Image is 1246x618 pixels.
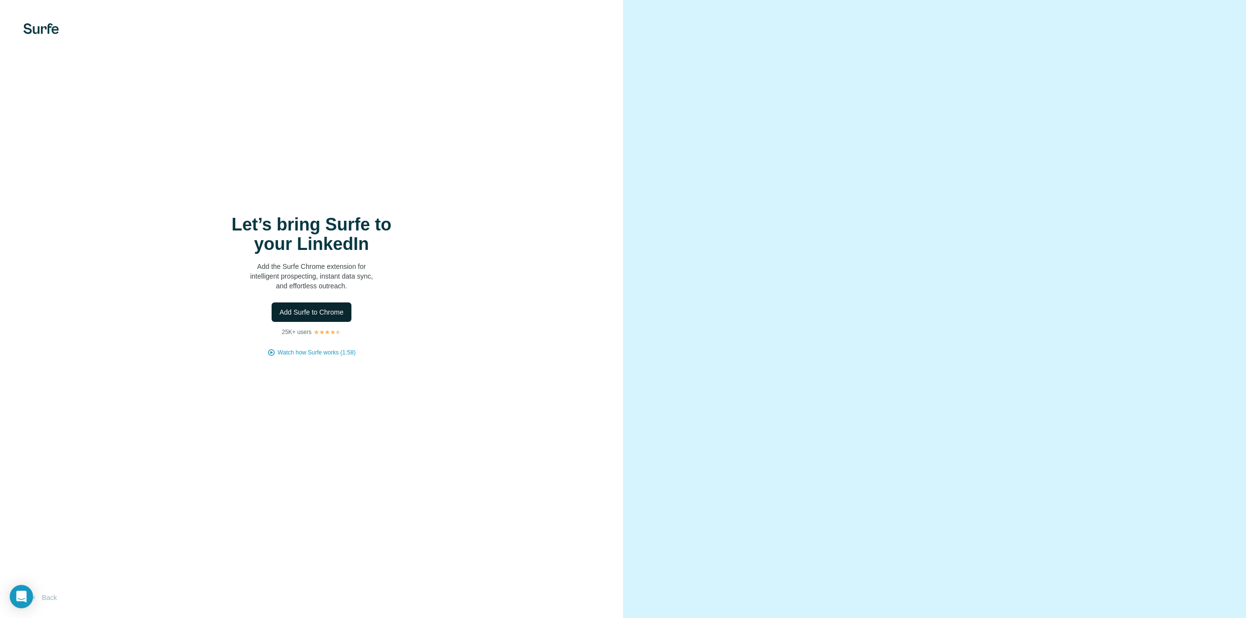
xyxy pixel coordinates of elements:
[313,329,341,335] img: Rating Stars
[23,23,59,34] img: Surfe's logo
[279,307,344,317] span: Add Surfe to Chrome
[272,302,351,322] button: Add Surfe to Chrome
[10,585,33,608] div: Open Intercom Messenger
[277,348,355,357] button: Watch how Surfe works (1:58)
[23,589,64,606] button: Back
[214,215,409,254] h1: Let’s bring Surfe to your LinkedIn
[214,262,409,291] p: Add the Surfe Chrome extension for intelligent prospecting, instant data sync, and effortless out...
[282,328,311,336] p: 25K+ users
